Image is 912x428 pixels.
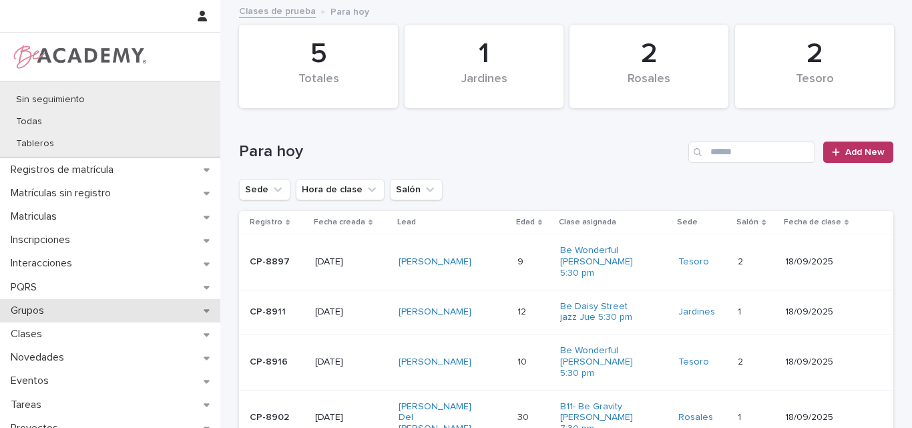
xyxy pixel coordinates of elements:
p: 2 [738,354,746,368]
a: [PERSON_NAME] [399,357,471,368]
a: [PERSON_NAME] [399,256,471,268]
p: Fecha creada [314,215,365,230]
p: CP-8916 [250,357,304,368]
p: 10 [517,354,529,368]
p: 12 [517,304,529,318]
p: Salón [736,215,758,230]
p: Registros de matrícula [5,164,124,176]
p: Clases [5,328,53,341]
p: 9 [517,254,526,268]
p: 18/09/2025 [785,306,869,318]
a: Jardines [678,306,715,318]
input: Search [688,142,815,163]
a: Be Wonderful [PERSON_NAME] 5:30 pm [560,245,644,278]
div: Rosales [592,72,706,100]
a: Tesoro [678,357,709,368]
p: CP-8911 [250,306,304,318]
p: Edad [516,215,535,230]
p: PQRS [5,281,47,294]
a: Rosales [678,412,713,423]
p: 18/09/2025 [785,357,869,368]
p: 1 [738,304,744,318]
div: Jardines [427,72,541,100]
a: [PERSON_NAME] [399,306,471,318]
p: [DATE] [315,256,389,268]
p: Inscripciones [5,234,81,246]
button: Sede [239,179,290,200]
p: CP-8902 [250,412,304,423]
div: 1 [427,37,541,71]
div: 2 [592,37,706,71]
p: Lead [397,215,416,230]
tr: CP-8911[DATE][PERSON_NAME] 1212 Be Daisy Street jazz Jue 5:30 pm Jardines 11 18/09/2025 [239,290,893,335]
div: Totales [262,72,375,100]
p: CP-8897 [250,256,304,268]
p: Interacciones [5,257,83,270]
p: Todas [5,116,53,128]
a: Tesoro [678,256,709,268]
p: Para hoy [330,3,369,18]
span: Add New [845,148,885,157]
p: 30 [517,409,531,423]
tr: CP-8916[DATE][PERSON_NAME] 1010 Be Wonderful [PERSON_NAME] 5:30 pm Tesoro 22 18/09/2025 [239,335,893,390]
button: Salón [390,179,443,200]
div: 2 [758,37,871,71]
p: Sin seguimiento [5,94,95,105]
p: Registro [250,215,282,230]
p: Grupos [5,304,55,317]
p: 1 [738,409,744,423]
p: Novedades [5,351,75,364]
p: Matriculas [5,210,67,223]
div: Tesoro [758,72,871,100]
img: WPrjXfSUmiLcdUfaYY4Q [11,43,148,70]
p: [DATE] [315,357,389,368]
p: Clase asignada [559,215,616,230]
a: Be Daisy Street jazz Jue 5:30 pm [560,301,644,324]
button: Hora de clase [296,179,385,200]
p: Matrículas sin registro [5,187,122,200]
tr: CP-8897[DATE][PERSON_NAME] 99 Be Wonderful [PERSON_NAME] 5:30 pm Tesoro 22 18/09/2025 [239,234,893,290]
div: 5 [262,37,375,71]
p: Sede [677,215,698,230]
p: Eventos [5,375,59,387]
p: 2 [738,254,746,268]
h1: Para hoy [239,142,683,162]
p: Tareas [5,399,52,411]
p: [DATE] [315,306,389,318]
p: [DATE] [315,412,389,423]
p: Fecha de clase [784,215,841,230]
p: 18/09/2025 [785,412,869,423]
a: Add New [823,142,893,163]
a: Clases de prueba [239,3,316,18]
p: Tableros [5,138,65,150]
p: 18/09/2025 [785,256,869,268]
a: Be Wonderful [PERSON_NAME] 5:30 pm [560,345,644,379]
